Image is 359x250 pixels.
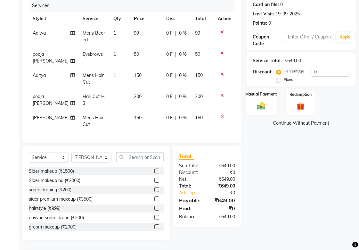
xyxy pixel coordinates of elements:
[207,169,240,176] div: ₹0
[207,213,240,220] div: ₹649.00
[166,30,173,37] span: 0 F
[29,168,74,175] div: Sider makeup (₹1500)
[174,162,207,169] div: Sub Total:
[179,30,187,37] span: 0 %
[253,1,279,8] div: Card on file:
[175,93,176,100] span: |
[207,183,240,189] div: ₹649.00
[191,12,214,26] th: Total
[83,94,105,106] span: Hair Cut H3
[179,153,194,160] span: Total
[166,93,173,100] span: 0 F
[33,30,46,36] span: Aditya
[113,72,116,78] span: 1
[195,115,203,121] span: 150
[284,77,293,82] label: Fixed
[174,169,207,176] div: Discount:
[33,51,69,64] span: pooja [PERSON_NAME]
[29,205,61,212] div: hairstyle (₹999)
[294,101,307,111] img: _gift.svg
[195,72,203,78] span: 150
[245,91,277,97] label: Manual Payment
[284,68,304,74] label: Percentage
[174,204,207,212] div: Paid:
[83,72,104,85] span: Mens Hair Cut
[255,101,268,110] img: _cash.svg
[179,72,187,79] span: 0 %
[134,30,139,36] span: 99
[113,51,116,57] span: 1
[83,51,103,57] span: Eyebrows
[174,189,213,196] a: Add Tip
[79,12,110,26] th: Service
[33,115,69,121] span: [PERSON_NAME]
[116,152,164,162] input: Search or Scan
[162,12,191,26] th: Disc
[29,187,71,193] div: saree dreping (₹200)
[290,92,312,97] label: Redemption
[175,114,176,121] span: |
[285,32,333,42] input: Enter Offer / Coupon Code
[174,183,207,189] div: Total:
[166,72,173,79] span: 0 F
[134,72,142,78] span: 150
[113,94,116,99] span: 1
[29,214,84,221] div: navvari saree drape (₹200)
[207,204,240,212] div: ₹0
[253,69,273,75] div: Discount:
[207,196,240,204] div: ₹649.00
[268,20,271,27] div: 0
[134,94,142,99] span: 200
[253,57,282,64] div: Service Total:
[213,189,240,196] div: ₹0
[253,20,267,27] div: Points:
[179,93,187,100] span: 0 %
[248,120,355,127] a: Continue Without Payment
[174,213,207,220] div: Balance :
[253,34,285,47] div: Coupon Code
[195,94,203,99] span: 200
[29,224,77,230] div: groom makeup (₹2000)
[253,11,274,17] div: Last Visit:
[214,12,235,26] th: Action
[113,115,116,121] span: 1
[110,12,130,26] th: Qty
[179,114,187,121] span: 0 %
[175,30,176,37] span: |
[33,72,46,78] span: Aditya
[207,162,240,169] div: ₹649.00
[175,72,176,79] span: |
[336,32,354,42] button: Apply
[195,51,200,57] span: 50
[195,30,200,36] span: 99
[166,51,173,58] span: 0 F
[113,30,116,36] span: 1
[33,94,69,106] span: pooja [PERSON_NAME]
[134,115,142,121] span: 150
[179,51,187,58] span: 0 %
[130,12,162,26] th: Price
[83,30,105,43] span: Mens Beared
[175,51,176,58] span: |
[174,196,207,204] div: Payable:
[134,51,139,57] span: 50
[83,115,104,127] span: Mens Hair Cut
[29,196,93,203] div: sider premium makeup (₹3500)
[275,11,300,17] div: 19-09-2025
[280,1,283,8] div: 0
[29,12,79,26] th: Stylist
[166,114,173,121] span: 0 F
[29,177,80,184] div: Sider makeup hd (₹2000)
[207,176,240,183] div: ₹649.00
[284,57,301,64] div: ₹649.00
[174,176,207,183] div: Net:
